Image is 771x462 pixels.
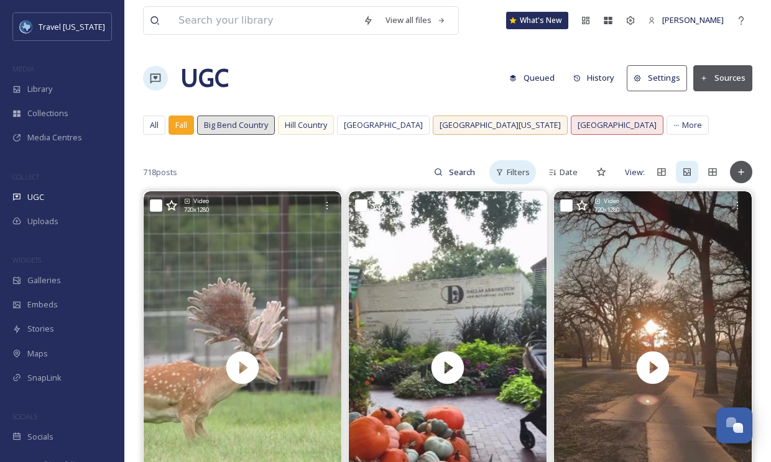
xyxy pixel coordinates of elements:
a: History [567,66,627,90]
input: Search [443,160,483,184]
span: More [682,119,702,131]
span: Filters [507,166,530,178]
button: Sources [693,65,752,91]
span: Video [604,197,619,206]
span: Big Bend Country [204,119,268,131]
span: Embeds [27,299,58,310]
span: Socials [27,431,53,443]
span: SOCIALS [12,412,37,421]
span: Fall [175,119,187,131]
span: 718 posts [143,166,177,178]
span: COLLECT [12,172,39,181]
span: Video [399,197,414,206]
button: Settings [627,65,687,91]
span: Uploads [27,215,58,227]
span: Hill Country [285,119,327,131]
span: Collections [27,107,68,119]
span: 720 x 1280 [594,206,619,214]
span: Media Centres [27,132,82,143]
span: SnapLink [27,372,62,384]
span: Galleries [27,274,61,286]
button: Open Chat [716,407,752,443]
span: [PERSON_NAME] [662,14,724,25]
a: UGC [180,60,229,97]
a: View all files [379,8,452,32]
span: [GEOGRAPHIC_DATA] [578,119,657,131]
a: Settings [627,65,693,91]
span: [GEOGRAPHIC_DATA] [344,119,423,131]
span: Date [560,166,578,178]
span: All [150,119,159,131]
span: 720 x 1280 [389,206,414,214]
span: Video [193,197,209,206]
button: Queued [503,66,561,90]
span: [GEOGRAPHIC_DATA][US_STATE] [440,119,561,131]
button: History [567,66,621,90]
a: Queued [503,66,567,90]
span: Maps [27,348,48,360]
span: 720 x 1280 [184,206,209,214]
img: images%20%281%29.jpeg [20,20,32,33]
span: Travel [US_STATE] [39,21,105,32]
input: Search your library [172,7,357,34]
span: Library [27,83,52,95]
a: [PERSON_NAME] [642,8,730,32]
span: WIDGETS [12,255,41,265]
a: What's New [506,12,568,29]
span: MEDIA [12,64,34,73]
span: View: [625,166,645,178]
span: Stories [27,323,54,335]
span: UGC [27,191,44,203]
